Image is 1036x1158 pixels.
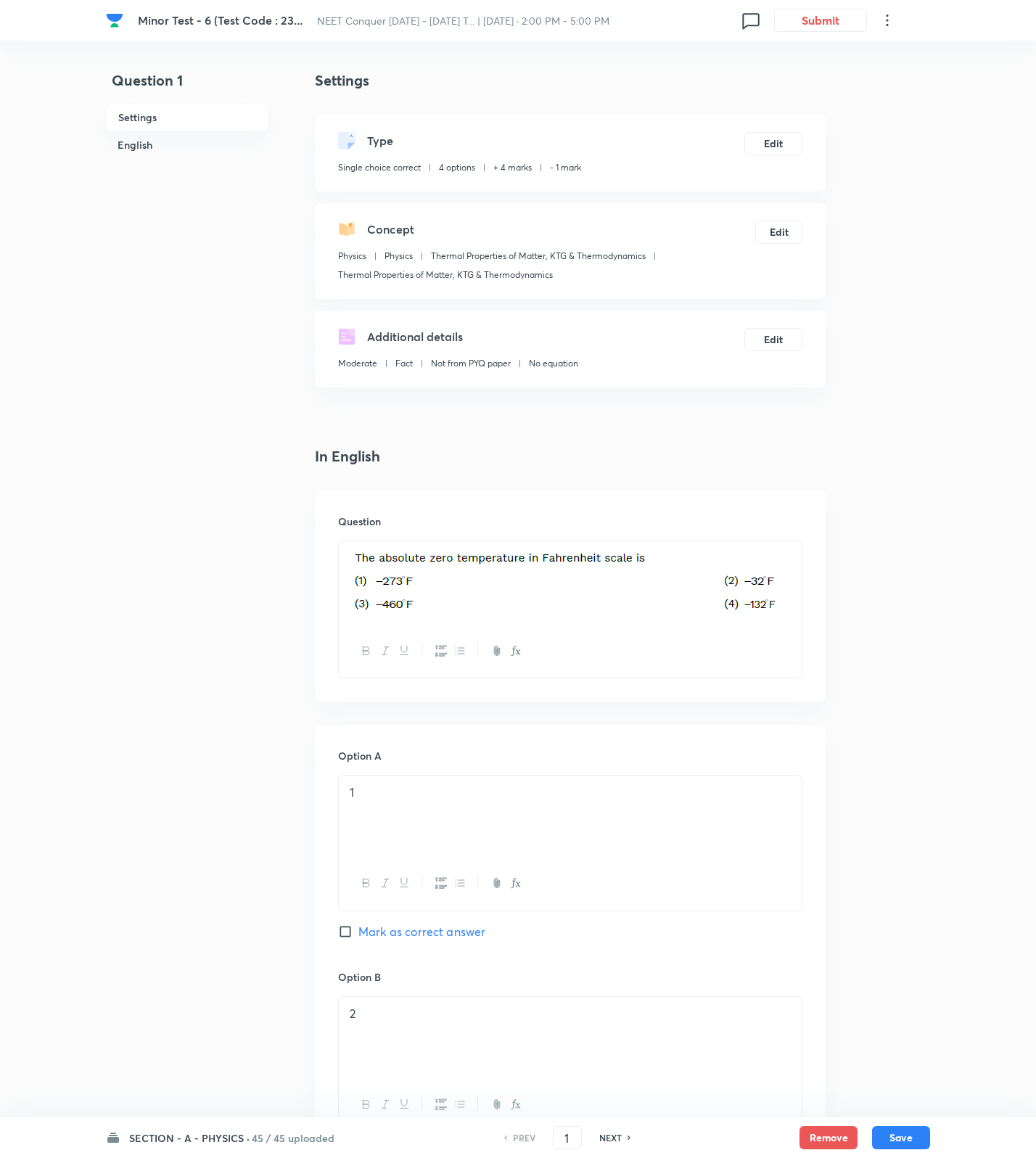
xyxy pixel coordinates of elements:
span: Mark as correct answer [358,923,485,940]
h6: English [106,131,268,158]
p: 2 [350,1006,791,1022]
p: Not from PYQ paper [431,357,511,370]
h4: Settings [315,70,826,91]
h4: Question 1 [106,70,268,103]
p: No equation [529,357,578,370]
p: Fact [395,357,413,370]
h5: Concept [367,221,414,238]
h5: Additional details [367,328,463,345]
img: questionDetails.svg [338,328,355,345]
button: Save [872,1126,930,1149]
h6: NEXT [599,1131,622,1144]
button: Remove [799,1126,858,1149]
h6: 45 / 45 uploaded [252,1130,334,1146]
p: Single choice correct [338,161,421,174]
p: Moderate [338,357,377,370]
h4: In English [315,445,826,467]
img: questionConcept.svg [338,221,355,238]
span: Minor Test - 6 (Test Code : 23... [138,12,303,28]
button: Edit [744,132,802,155]
p: 4 options [439,161,475,174]
img: 24-09-25-06:20:52-AM [350,550,778,612]
p: Thermal Properties of Matter, KTG & Thermodynamics [431,250,646,263]
p: 1 [350,784,791,801]
button: Edit [755,221,802,244]
p: Physics [338,250,366,263]
h6: Option A [338,748,802,763]
button: Edit [744,328,802,351]
img: Company Logo [106,12,123,29]
h6: PREV [513,1131,535,1144]
h5: Type [367,132,393,149]
p: - 1 mark [550,161,581,174]
p: Physics [385,250,413,263]
h6: Question [338,514,802,529]
p: Thermal Properties of Matter, KTG & Thermodynamics [338,268,553,282]
a: Company Logo [106,12,126,29]
h6: Option B [338,969,802,985]
p: + 4 marks [493,161,532,174]
img: questionType.svg [338,132,355,149]
button: Submit [774,9,867,32]
span: NEET Conquer [DATE] - [DATE] T... | [DATE] · 2:00 PM - 5:00 PM [317,14,609,28]
h6: Settings [106,103,268,131]
h6: SECTION - A - PHYSICS · [129,1130,250,1146]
